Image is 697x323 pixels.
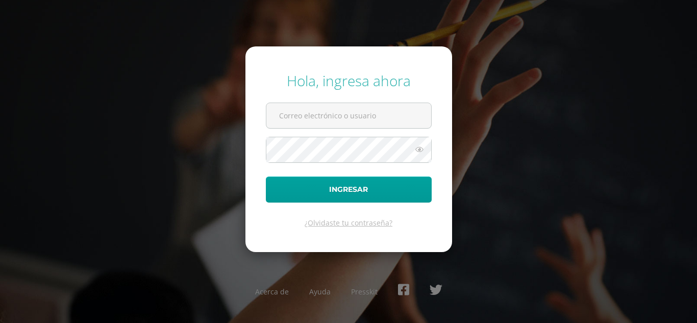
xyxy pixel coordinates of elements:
[351,287,378,296] a: Presskit
[305,218,392,228] a: ¿Olvidaste tu contraseña?
[266,177,432,203] button: Ingresar
[266,103,431,128] input: Correo electrónico o usuario
[266,71,432,90] div: Hola, ingresa ahora
[255,287,289,296] a: Acerca de
[309,287,331,296] a: Ayuda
